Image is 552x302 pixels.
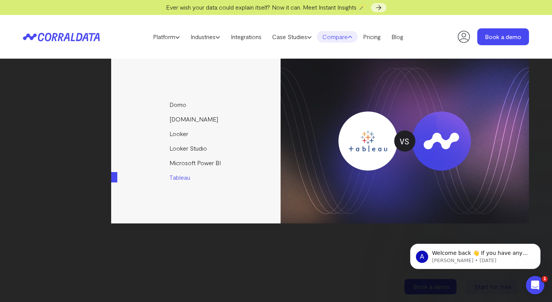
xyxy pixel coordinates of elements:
a: Compare [317,31,358,43]
a: Microsoft Power BI [111,156,282,170]
span: Ever wish your data could explain itself? Now it can. Meet Instant Insights 🪄 [166,3,366,11]
a: Blog [386,31,409,43]
a: Industries [185,31,225,43]
a: Domo [111,97,282,112]
a: Looker Studio [111,141,282,156]
a: [DOMAIN_NAME] [111,112,282,126]
a: Tableau [111,170,282,185]
span: 1 [542,276,548,282]
a: Case Studies [267,31,317,43]
a: Pricing [358,31,386,43]
a: Integrations [225,31,267,43]
iframe: Intercom live chat [526,276,544,294]
iframe: Intercom notifications message [399,228,552,281]
a: Platform [148,31,185,43]
a: Book a demo [477,28,529,45]
a: Looker [111,126,282,141]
